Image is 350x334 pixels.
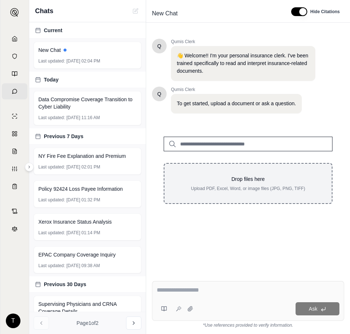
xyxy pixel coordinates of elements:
img: Expand sidebar [10,8,19,17]
span: Last updated: [38,58,65,64]
span: [DATE] 02:01 PM [66,164,100,170]
span: Qumis Clerk [171,87,302,92]
a: Coverage Table [2,178,27,194]
span: Previous 30 Days [44,281,86,288]
span: [DATE] 01:32 PM [66,197,100,203]
span: Hello [157,90,161,98]
button: New Chat [131,7,140,15]
span: [DATE] 09:38 AM [66,263,100,269]
span: [DATE] 02:04 PM [66,58,100,64]
a: Claim Coverage [2,143,27,159]
div: *Use references provided to verify information. [152,321,344,328]
div: T [6,314,20,328]
a: Documents Vault [2,48,27,64]
span: New Chat [149,8,180,19]
span: Last updated: [38,115,65,121]
span: [DATE] 01:14 PM [66,230,100,236]
div: Edit Title [149,8,282,19]
span: Today [44,76,58,83]
span: Page 1 of 2 [77,319,99,327]
a: Single Policy [2,108,27,124]
span: Data Compromise Coverage Transition to Cyber Liability [38,96,137,110]
span: Current [44,27,62,34]
p: 👋 Welcome!! I'm your personal insurance clerk. I've been trained specifically to read and interpr... [177,52,309,75]
span: Supervising Physicians and CRNA Coverage Details [38,300,137,315]
span: Last updated: [38,263,65,269]
span: Policy 92424 Loss Payee Information [38,185,123,193]
span: Last updated: [38,197,65,203]
span: Last updated: [38,230,65,236]
a: Contract Analysis [2,203,27,219]
span: Hello [157,42,161,50]
span: Xerox Insurance Status Analysis [38,218,112,225]
p: Drop files here [176,175,320,183]
span: NY Fire Fee Explanation and Premium [38,152,126,160]
span: Ask [309,306,317,312]
span: EPAC Company Coverage Inquiry [38,251,115,258]
span: Last updated: [38,164,65,170]
span: Chats [35,6,53,16]
button: Expand sidebar [7,5,22,20]
a: Policy Comparisons [2,126,27,142]
a: Prompt Library [2,66,27,82]
a: Home [2,31,27,47]
span: Qumis Clerk [171,39,315,45]
a: Custom Report [2,161,27,177]
a: Legal Search Engine [2,221,27,237]
span: Previous 7 Days [44,133,83,140]
button: Expand sidebar [25,163,34,171]
a: Chat [2,83,27,99]
span: Hide Citations [310,9,340,15]
span: [DATE] 11:16 AM [66,115,100,121]
p: To get started, upload a document or ask a question. [177,100,296,107]
p: Upload PDF, Excel, Word, or image files (JPG, PNG, TIFF) [176,186,320,191]
button: Ask [296,302,339,315]
span: New Chat [38,46,61,54]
